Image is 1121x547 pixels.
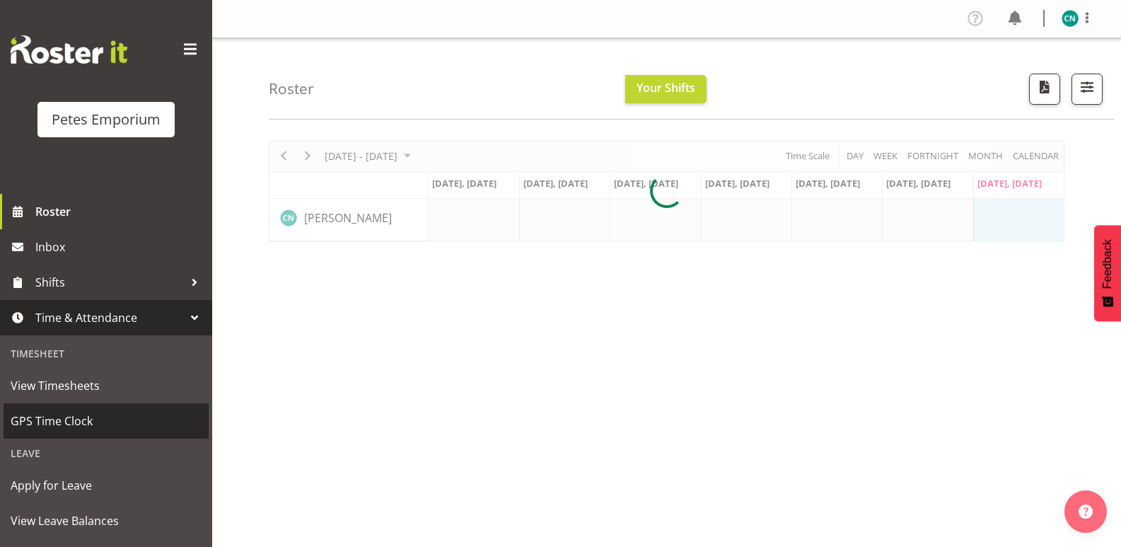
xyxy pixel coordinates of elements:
img: Rosterit website logo [11,35,127,64]
a: Apply for Leave [4,468,209,503]
button: Filter Shifts [1071,74,1103,105]
div: Leave [4,439,209,468]
button: Download a PDF of the roster according to the set date range. [1029,74,1060,105]
button: Your Shifts [625,75,707,103]
a: GPS Time Clock [4,403,209,439]
span: View Leave Balances [11,510,202,531]
span: Feedback [1101,239,1114,289]
span: Inbox [35,236,205,258]
button: Feedback - Show survey [1094,225,1121,321]
span: Roster [35,201,205,222]
div: Timesheet [4,339,209,368]
div: Petes Emporium [52,109,161,130]
span: Shifts [35,272,184,293]
span: Apply for Leave [11,475,202,496]
span: GPS Time Clock [11,410,202,432]
h4: Roster [269,81,314,97]
a: View Timesheets [4,368,209,403]
img: christine-neville11214.jpg [1062,10,1079,27]
span: View Timesheets [11,375,202,396]
img: help-xxl-2.png [1079,505,1093,519]
span: Your Shifts [637,80,695,96]
span: Time & Attendance [35,307,184,328]
a: View Leave Balances [4,503,209,539]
